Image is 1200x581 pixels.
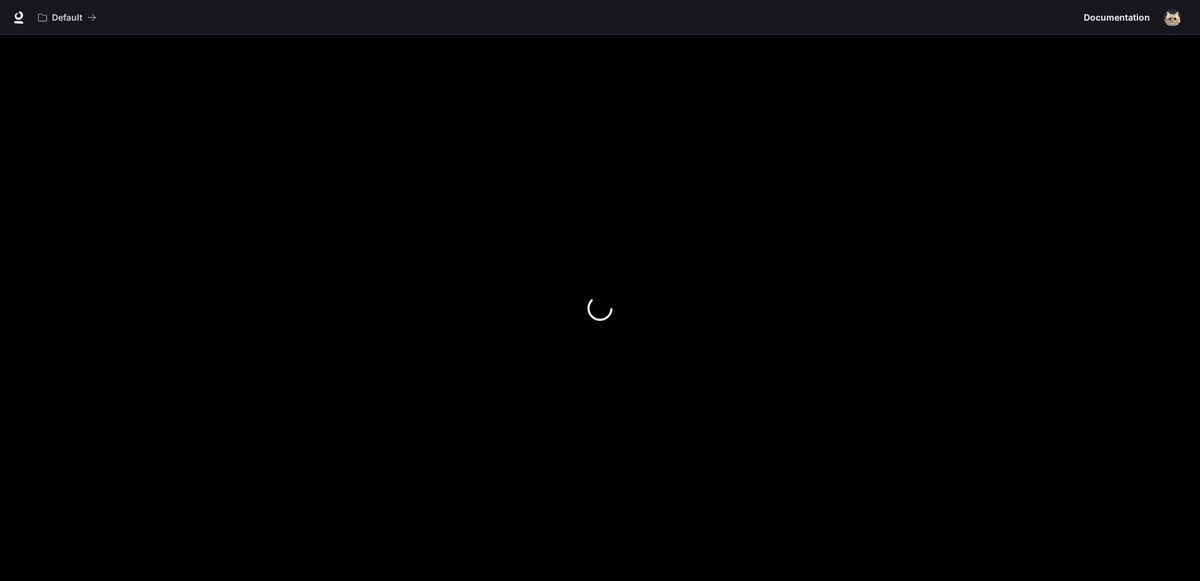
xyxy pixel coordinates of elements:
[1084,10,1150,26] span: Documentation
[32,5,102,30] button: All workspaces
[1160,5,1185,30] button: User avatar
[52,13,82,23] p: Default
[1164,9,1181,26] img: User avatar
[1079,5,1155,30] a: Documentation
